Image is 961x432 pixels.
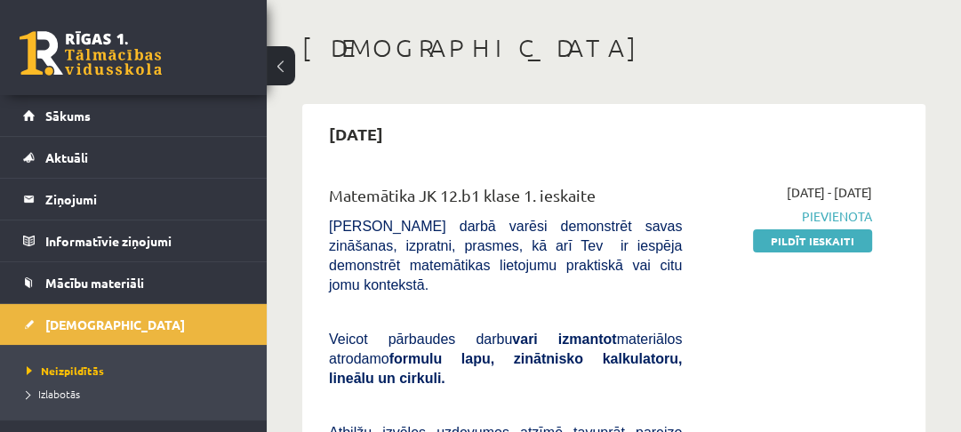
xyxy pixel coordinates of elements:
legend: Informatīvie ziņojumi [45,220,244,261]
a: [DEMOGRAPHIC_DATA] [23,304,244,345]
a: Informatīvie ziņojumi [23,220,244,261]
span: Mācību materiāli [45,275,144,291]
div: Matemātika JK 12.b1 klase 1. ieskaite [329,183,682,216]
b: formulu lapu, zinātnisko kalkulatoru, lineālu un cirkuli. [329,351,682,386]
a: Neizpildītās [27,363,249,379]
a: Rīgas 1. Tālmācības vidusskola [20,31,162,76]
span: Sākums [45,108,91,124]
a: Ziņojumi [23,179,244,220]
span: Neizpildītās [27,364,104,378]
span: Aktuāli [45,149,88,165]
a: Sākums [23,95,244,136]
span: Izlabotās [27,387,80,401]
a: Aktuāli [23,137,244,178]
span: Pievienota [709,207,872,226]
span: Veicot pārbaudes darbu materiālos atrodamo [329,332,682,386]
span: [PERSON_NAME] darbā varēsi demonstrēt savas zināšanas, izpratni, prasmes, kā arī Tev ir iespēja d... [329,219,682,292]
h1: [DEMOGRAPHIC_DATA] [302,33,925,63]
a: Mācību materiāli [23,262,244,303]
a: Izlabotās [27,386,249,402]
span: [DATE] - [DATE] [787,183,872,202]
b: vari izmantot [512,332,616,347]
a: Pildīt ieskaiti [753,229,872,252]
legend: Ziņojumi [45,179,244,220]
h2: [DATE] [311,113,401,155]
span: [DEMOGRAPHIC_DATA] [45,316,185,332]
